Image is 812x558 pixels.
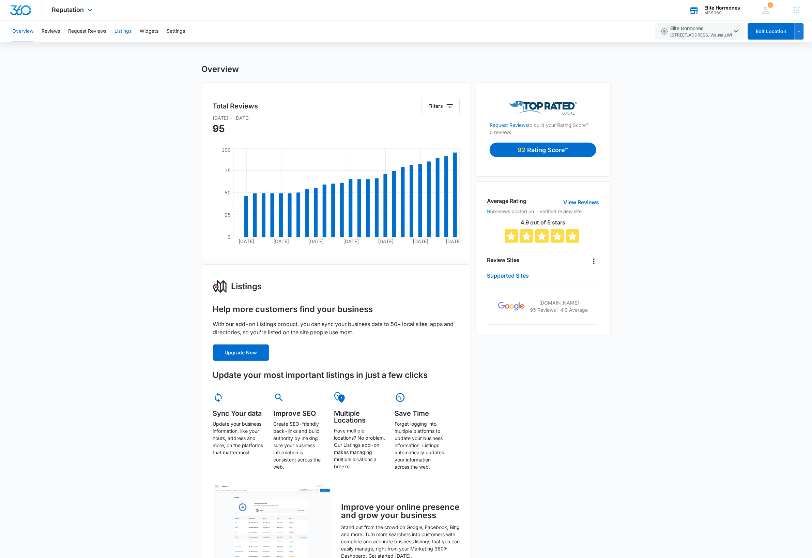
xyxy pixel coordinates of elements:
p: Have multiple locations? No problem. Our Listings add-on makes managing multiple locations a breeze. [334,427,385,470]
p: Update your business information, like your hours, address and more, on the platforms that matter... [213,420,264,456]
button: Elite Hormones[STREET_ADDRESS],Wausau,WI [655,23,745,40]
tspan: 50 [225,190,231,195]
h4: Review Sites [487,256,520,264]
div: notifications count [768,2,773,8]
span: Reputation [52,6,84,13]
p: [DATE] - [DATE] [213,114,460,121]
a: View Reviews [564,198,599,206]
a: Request Reviews [490,122,528,128]
p: to build your Rating Score™ [490,115,596,129]
span: 95 [213,123,225,134]
img: Top Rated Local Logo [509,101,577,115]
button: Reviews [42,20,60,42]
h3: Listings [231,280,262,293]
button: Overview [12,20,33,42]
p: reviews posted on 1 verified review site [487,208,599,215]
p: 95 Reviews | 4.9 Average [530,306,588,313]
h5: Sync Your data [213,410,264,417]
span: [STREET_ADDRESS] , Wausau , WI [670,32,732,39]
p: Forget logging into multiple platforms to update your business information. Listings automaticall... [395,420,446,470]
button: Upgrade Now [213,344,269,361]
p: 4.9 out of 5 stars [487,220,599,225]
h5: Improve SEO [274,410,325,417]
tspan: [DATE] [445,238,461,244]
h5: Total Reviews [213,101,258,111]
h4: Average Rating [487,197,526,205]
button: Overflow Menu [588,256,599,267]
p: 0 reviews [490,129,596,136]
span: 3 [768,2,773,8]
tspan: [DATE] [239,238,254,244]
tspan: [DATE] [343,238,358,244]
button: Edit Location [748,23,795,40]
tspan: [DATE] [378,238,393,244]
div: account name [704,5,740,11]
tspan: [DATE] [273,238,289,244]
tspan: 25 [225,212,231,218]
div: account id [704,11,740,15]
tspan: 0 [228,234,231,240]
button: Widgets [140,20,158,42]
tspan: 75 [225,167,231,173]
tspan: [DATE] [413,238,428,244]
p: With our add-on Listings product, you can sync your business data to 50+ local sites, apps and di... [213,320,460,336]
h5: Multiple Locations [334,410,385,424]
tspan: 100 [221,147,231,153]
button: Listings [114,20,132,42]
h3: Improve your online presence and grow your business [341,503,460,519]
button: Filters [421,98,460,114]
p: Rating Score™ [527,145,568,155]
p: Create SEO-friendly back-links and build authority by making sure your business information is co... [274,420,325,470]
tspan: [DATE] [308,238,324,244]
h3: Update your most important listings in just a few clicks [213,369,460,381]
a: 95 [487,208,493,214]
h1: Help more customers find your business [213,304,373,314]
p: [DOMAIN_NAME] [530,299,588,306]
h1: Overview [202,64,239,74]
a: Supported Sites [487,272,529,279]
h5: Save Time [395,410,446,417]
p: 92 [518,145,527,155]
button: Settings [167,20,185,42]
span: Elite Hormones [670,25,732,39]
button: Request Reviews [68,20,106,42]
